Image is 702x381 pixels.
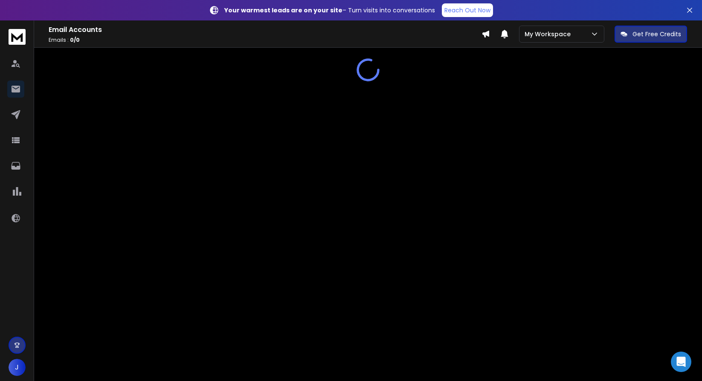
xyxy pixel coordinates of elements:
[444,6,490,14] p: Reach Out Now
[671,352,691,372] div: Open Intercom Messenger
[525,30,574,38] p: My Workspace
[632,30,681,38] p: Get Free Credits
[615,26,687,43] button: Get Free Credits
[70,36,80,43] span: 0 / 0
[9,29,26,45] img: logo
[224,6,435,14] p: – Turn visits into conversations
[49,37,482,43] p: Emails :
[9,359,26,376] button: J
[224,6,342,14] strong: Your warmest leads are on your site
[442,3,493,17] a: Reach Out Now
[49,25,482,35] h1: Email Accounts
